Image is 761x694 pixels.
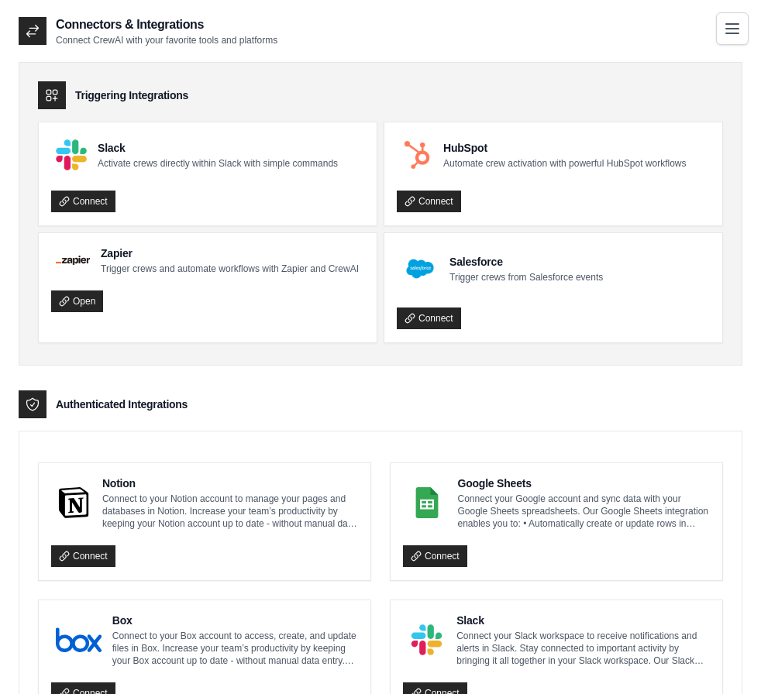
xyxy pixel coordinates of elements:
[397,307,461,329] a: Connect
[98,157,338,170] p: Activate crews directly within Slack with simple commands
[102,493,358,530] p: Connect to your Notion account to manage your pages and databases in Notion. Increase your team’s...
[101,263,359,275] p: Trigger crews and automate workflows with Zapier and CrewAI
[449,254,603,270] h4: Salesforce
[56,397,188,412] h3: Authenticated Integrations
[56,15,277,34] h2: Connectors & Integrations
[456,630,710,667] p: Connect your Slack workspace to receive notifications and alerts in Slack. Stay connected to impo...
[397,191,461,212] a: Connect
[408,624,446,655] img: Slack Logo
[449,271,603,283] p: Trigger crews from Salesforce events
[112,613,358,628] h4: Box
[716,12,749,45] button: Toggle navigation
[51,545,115,567] a: Connect
[457,493,710,530] p: Connect your Google account and sync data with your Google Sheets spreadsheets. Our Google Sheets...
[51,191,115,212] a: Connect
[56,34,277,46] p: Connect CrewAI with your favorite tools and platforms
[102,476,358,491] h4: Notion
[443,157,686,170] p: Automate crew activation with powerful HubSpot workflows
[51,290,103,312] a: Open
[98,140,338,156] h4: Slack
[56,624,102,655] img: Box Logo
[101,246,359,261] h4: Zapier
[56,256,90,265] img: Zapier Logo
[56,139,87,170] img: Slack Logo
[457,476,710,491] h4: Google Sheets
[401,139,432,170] img: HubSpot Logo
[56,487,91,518] img: Notion Logo
[456,613,710,628] h4: Slack
[443,140,686,156] h4: HubSpot
[75,88,188,103] h3: Triggering Integrations
[401,250,439,287] img: Salesforce Logo
[112,630,358,667] p: Connect to your Box account to access, create, and update files in Box. Increase your team’s prod...
[403,545,467,567] a: Connect
[408,487,446,518] img: Google Sheets Logo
